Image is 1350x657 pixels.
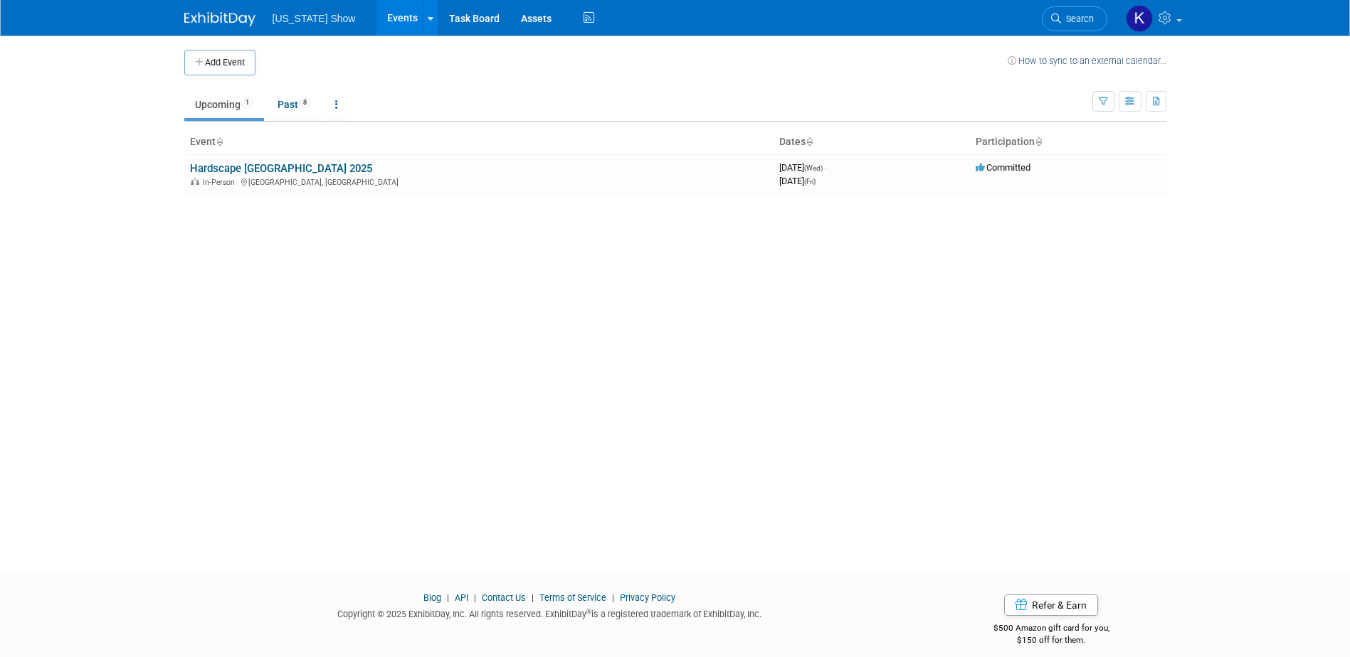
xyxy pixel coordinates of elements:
[482,592,526,603] a: Contact Us
[191,178,199,185] img: In-Person Event
[804,178,816,186] span: (Fri)
[1126,5,1153,32] img: keith kollar
[184,12,255,26] img: ExhibitDay
[273,13,356,24] span: [US_STATE] Show
[586,608,591,616] sup: ®
[528,592,537,603] span: |
[774,130,970,154] th: Dates
[779,176,816,186] span: [DATE]
[455,592,468,603] a: API
[190,176,768,187] div: [GEOGRAPHIC_DATA], [GEOGRAPHIC_DATA]
[937,634,1166,646] div: $150 off for them.
[806,136,813,147] a: Sort by Start Date
[184,604,916,621] div: Copyright © 2025 ExhibitDay, Inc. All rights reserved. ExhibitDay is a registered trademark of Ex...
[241,97,253,108] span: 1
[184,130,774,154] th: Event
[443,592,453,603] span: |
[825,162,827,173] span: -
[1008,55,1166,66] a: How to sync to an external calendar...
[423,592,441,603] a: Blog
[976,162,1030,173] span: Committed
[779,162,827,173] span: [DATE]
[1061,14,1094,24] span: Search
[1042,6,1107,31] a: Search
[1004,594,1098,616] a: Refer & Earn
[470,592,480,603] span: |
[184,91,264,118] a: Upcoming1
[620,592,675,603] a: Privacy Policy
[184,50,255,75] button: Add Event
[203,178,239,187] span: In-Person
[190,162,372,175] a: Hardscape [GEOGRAPHIC_DATA] 2025
[608,592,618,603] span: |
[299,97,311,108] span: 8
[970,130,1166,154] th: Participation
[937,613,1166,646] div: $500 Amazon gift card for you,
[1035,136,1042,147] a: Sort by Participation Type
[267,91,322,118] a: Past8
[216,136,223,147] a: Sort by Event Name
[539,592,606,603] a: Terms of Service
[804,164,823,172] span: (Wed)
